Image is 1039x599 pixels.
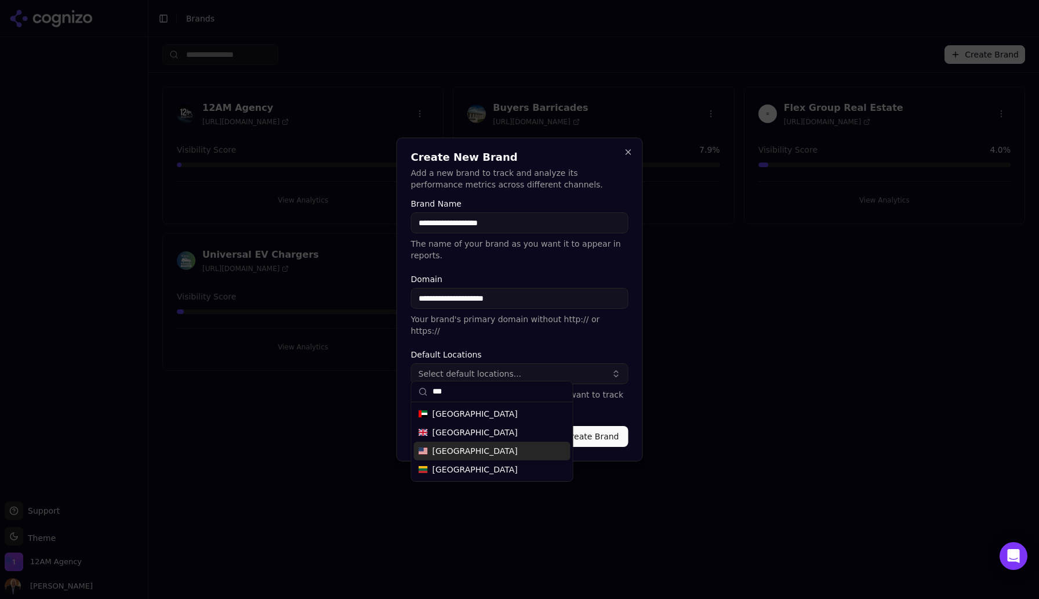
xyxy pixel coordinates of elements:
[433,427,518,438] span: [GEOGRAPHIC_DATA]
[411,238,629,261] p: The name of your brand as you want it to appear in reports.
[433,445,518,457] span: [GEOGRAPHIC_DATA]
[419,446,428,456] img: United States
[433,464,518,475] span: [GEOGRAPHIC_DATA]
[556,426,629,447] button: Create Brand
[411,200,629,208] label: Brand Name
[411,351,629,359] label: Default Locations
[419,465,428,474] img: Lithuania
[433,408,518,420] span: [GEOGRAPHIC_DATA]
[419,409,428,418] img: United Arab Emirates
[419,428,428,437] img: United Kingdom
[411,275,629,283] label: Domain
[419,368,522,380] span: Select default locations...
[411,152,629,163] h2: Create New Brand
[411,167,629,190] p: Add a new brand to track and analyze its performance metrics across different channels.
[411,313,629,337] p: Your brand's primary domain without http:// or https://
[412,402,573,481] div: Suggestions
